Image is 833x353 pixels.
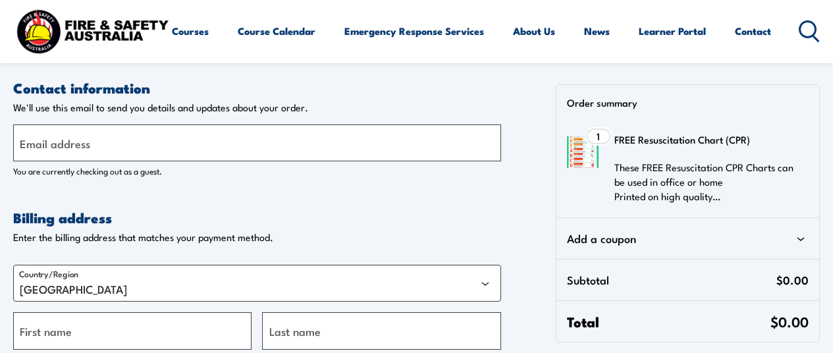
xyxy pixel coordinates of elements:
span: $0.00 [770,311,809,331]
span: Total [567,312,770,331]
a: Courses [172,15,209,47]
p: Enter the billing address that matches your payment method. [13,231,501,244]
p: Order summary [567,95,819,109]
span: $0.00 [776,270,809,290]
a: About Us [513,15,555,47]
span: 1 [597,131,600,142]
p: These FREE Resuscitation CPR Charts can be used in office or home Printed on high quality… [614,160,801,204]
input: Last name [262,312,500,349]
div: Add a coupon [567,229,809,248]
p: You are currently checking out as a guest. [13,164,501,177]
a: Course Calendar [238,15,315,47]
p: We'll use this email to send you details and updates about your order. [13,101,501,114]
a: News [584,15,610,47]
a: Learner Portal [639,15,706,47]
label: Email address [20,134,90,152]
label: Country/Region [19,268,78,279]
a: Emergency Response Services [344,15,484,47]
input: Email address [13,124,501,161]
a: Contact [735,15,771,47]
label: First name [20,322,72,340]
h3: FREE Resuscitation Chart (CPR) [614,130,801,149]
h2: Billing address [13,209,501,226]
h2: Contact information [13,79,501,96]
span: Subtotal [567,270,776,290]
label: Last name [269,322,321,340]
input: First name [13,312,252,349]
img: FREE Resuscitation Chart - What are the 7 steps to CPR? [567,136,599,168]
